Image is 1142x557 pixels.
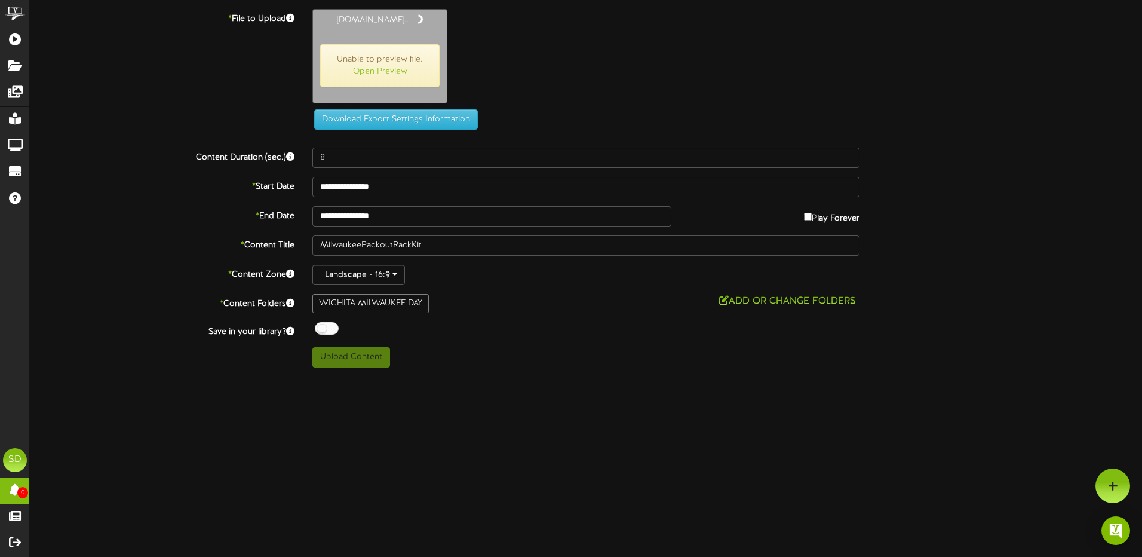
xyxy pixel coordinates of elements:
label: Content Duration (sec.) [21,148,303,164]
button: Upload Content [312,347,390,368]
input: Play Forever [804,213,812,221]
a: Open Preview [353,67,407,76]
label: Start Date [21,177,303,193]
input: Title of this Content [312,235,859,256]
label: End Date [21,206,303,222]
button: Landscape - 16:9 [312,265,405,285]
label: Play Forever [804,206,859,225]
span: 0 [17,487,28,498]
label: File to Upload [21,9,303,25]
label: Content Folders [21,294,303,310]
a: Download Export Settings Information [308,115,478,124]
label: Save in your library? [21,322,303,338]
button: Download Export Settings Information [314,109,478,130]
div: WICHITA MILWAUKEE DAY [312,294,429,313]
div: SD [3,448,27,472]
div: Open Intercom Messenger [1101,516,1130,545]
span: Unable to preview file. [320,44,440,87]
label: Content Zone [21,265,303,281]
label: Content Title [21,235,303,252]
button: Add or Change Folders [716,294,859,309]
